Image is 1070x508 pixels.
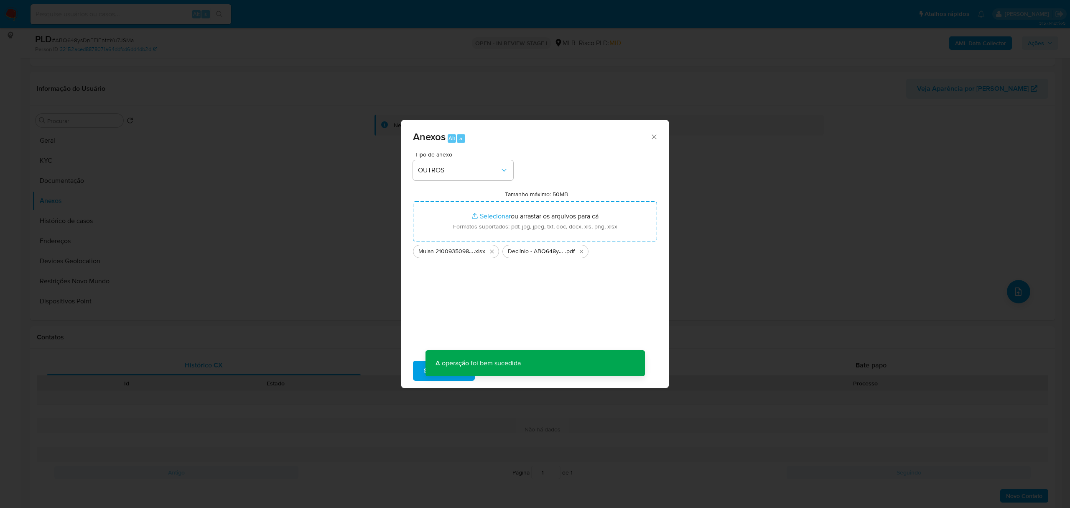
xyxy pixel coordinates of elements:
[413,129,446,144] span: Anexos
[650,133,657,140] button: Fechar
[505,190,568,198] label: Tamanho máximo: 50MB
[424,362,464,380] span: Subir arquivo
[413,241,657,258] ul: Arquivos selecionados
[489,362,516,380] span: Cancelar
[418,166,500,174] span: OUTROS
[425,350,531,376] p: A operação foi bem sucedida
[459,134,462,142] span: a
[508,247,565,256] span: Declínio - ABQ648ysDnFEiEntmYu7JSMa - CPF 03722784930 - ANELISE [PERSON_NAME]
[415,151,515,157] span: Tipo de anexo
[576,246,586,257] button: Excluir Declínio - ABQ648ysDnFEiEntmYu7JSMa - CPF 03722784930 - ANELISE SIEBERT BARTHEL.pdf
[418,247,474,256] span: Mulan 2100935098_2025_08_29_07_48_03
[413,361,475,381] button: Subir arquivo
[487,246,497,257] button: Excluir Mulan 2100935098_2025_08_29_07_48_03.xlsx
[413,160,513,180] button: OUTROS
[565,247,575,256] span: .pdf
[474,247,485,256] span: .xlsx
[448,134,455,142] span: Alt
